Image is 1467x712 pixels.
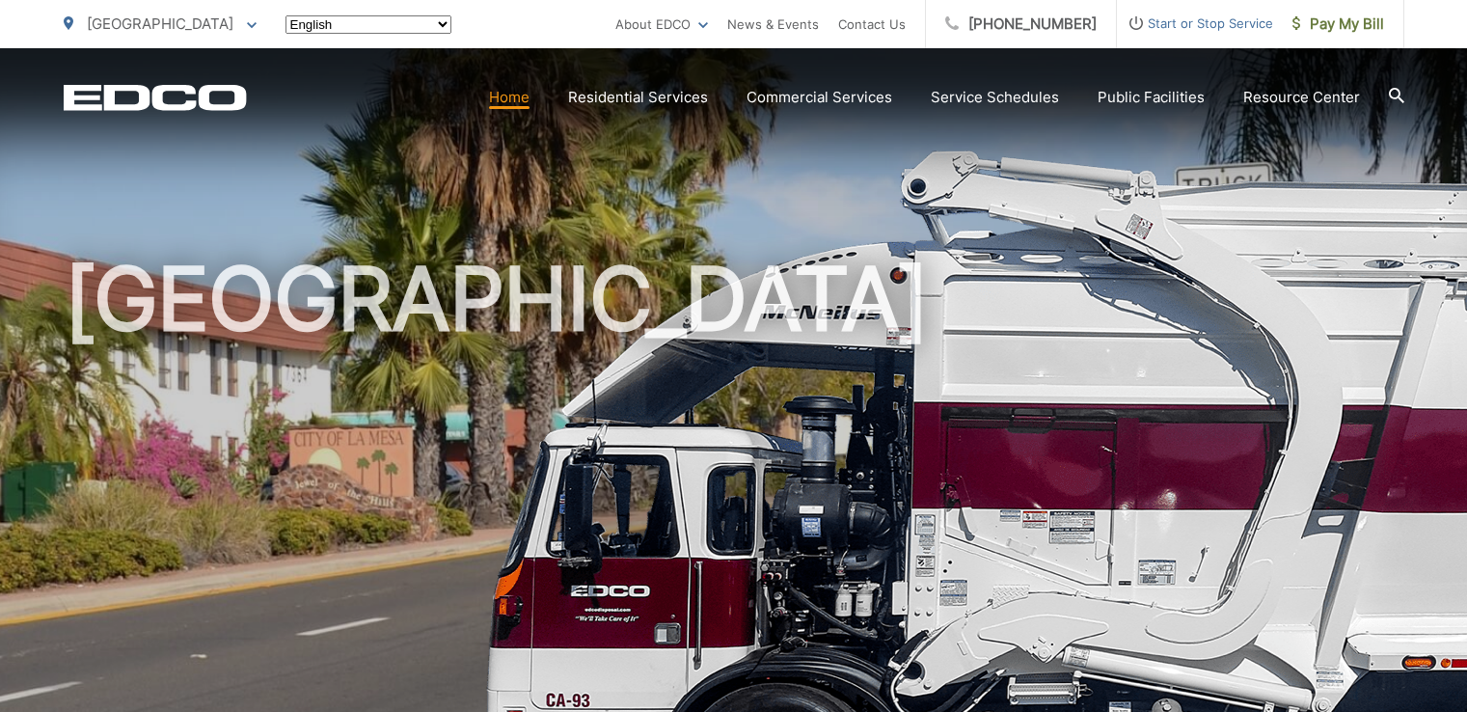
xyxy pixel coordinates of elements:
span: Pay My Bill [1292,13,1384,36]
a: Commercial Services [747,86,892,109]
a: Service Schedules [931,86,1059,109]
select: Select a language [285,15,451,34]
span: [GEOGRAPHIC_DATA] [87,14,233,33]
a: EDCD logo. Return to the homepage. [64,84,247,111]
a: Resource Center [1243,86,1360,109]
a: Home [489,86,530,109]
a: Residential Services [568,86,708,109]
a: Contact Us [838,13,906,36]
a: News & Events [727,13,819,36]
a: Public Facilities [1098,86,1205,109]
a: About EDCO [615,13,708,36]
